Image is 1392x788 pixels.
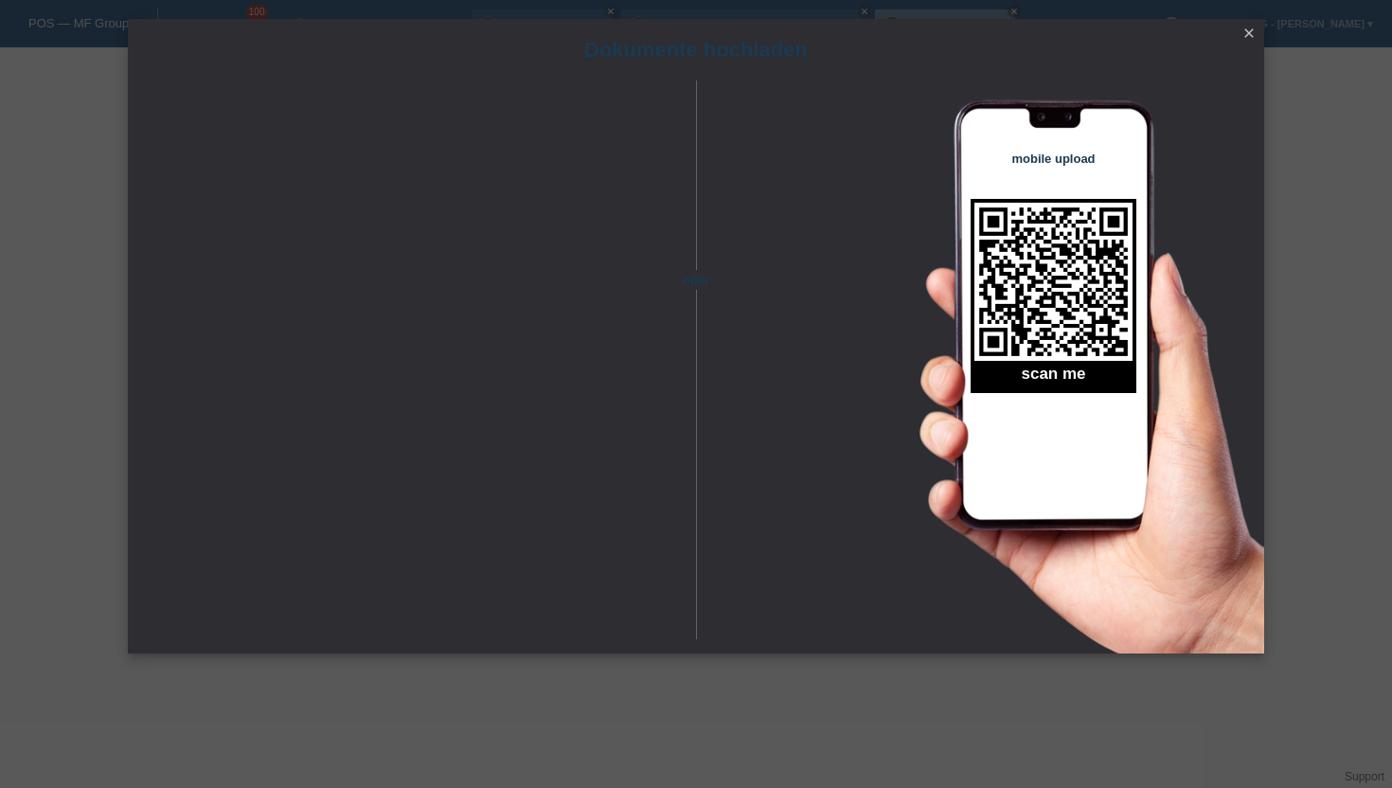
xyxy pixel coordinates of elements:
[971,365,1136,393] h2: scan me
[663,270,729,290] span: oder
[1237,24,1261,45] a: close
[971,152,1136,166] h4: mobile upload
[156,128,663,601] iframe: Upload
[128,38,1264,62] h1: Dokumente hochladen
[1241,26,1257,41] i: close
